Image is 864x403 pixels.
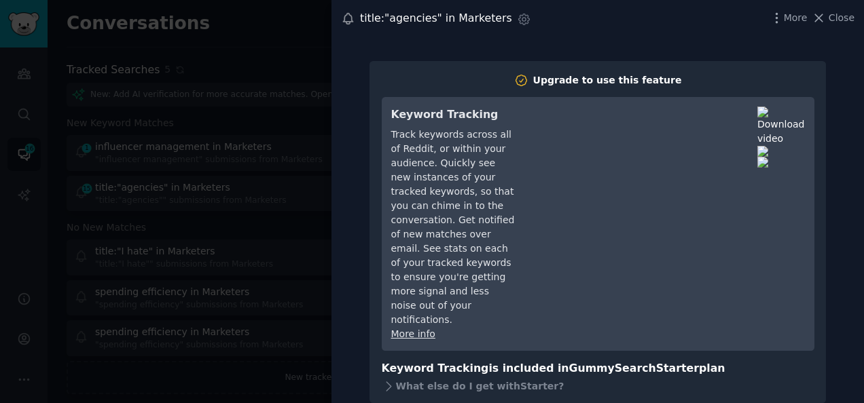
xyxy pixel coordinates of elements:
div: What else do I get with Starter ? [382,377,814,396]
div: Track keywords across all of Reddit, or within your audience. Quickly see new instances of your t... [391,128,516,327]
span: More [784,11,808,25]
div: Upgrade to use this feature [533,73,682,88]
span: GummySearch Starter [569,362,699,375]
iframe: YouTube video player [535,107,738,208]
a: More info [391,328,435,339]
div: title:"agencies" in Marketers [360,10,512,27]
button: More [770,11,808,25]
h3: Keyword Tracking [391,107,516,123]
h3: Keyword Tracking is included in plan [382,360,814,377]
img: download-mm.png [757,107,805,117]
img: download-mm-settings.png [757,146,805,157]
img: download-mm-close.png [757,157,805,168]
span: Download video [757,119,805,144]
button: Close [812,11,854,25]
div: Download video Upgrade | Keyword Tracking [757,107,805,342]
span: Close [829,11,854,25]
